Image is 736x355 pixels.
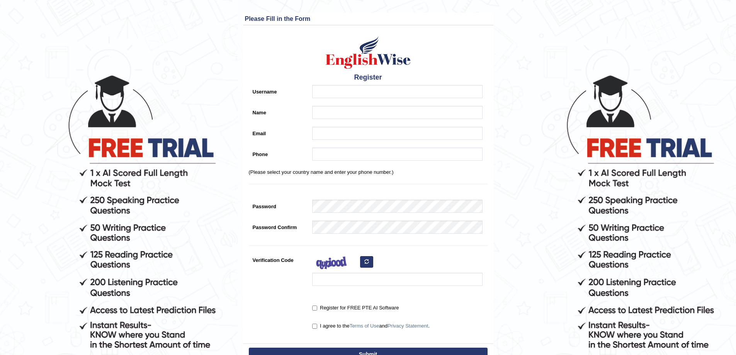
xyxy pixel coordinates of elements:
a: Privacy Statement [388,323,428,329]
input: I agree to theTerms of UseandPrivacy Statement. [312,324,317,329]
label: Verification Code [249,253,309,264]
label: Password Confirm [249,221,309,231]
label: Name [249,106,309,116]
label: Username [249,85,309,95]
a: Terms of Use [350,323,379,329]
p: (Please select your country name and enter your phone number.) [249,168,488,176]
label: Phone [249,148,309,158]
h4: Register [249,74,488,82]
h3: Please Fill in the Form [245,15,491,22]
label: Password [249,200,309,210]
label: Register for FREE PTE AI Software [312,304,399,312]
label: Email [249,127,309,137]
img: Logo of English Wise create a new account for intelligent practice with AI [324,35,412,70]
input: Register for FREE PTE AI Software [312,306,317,311]
label: I agree to the and . [312,322,430,330]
